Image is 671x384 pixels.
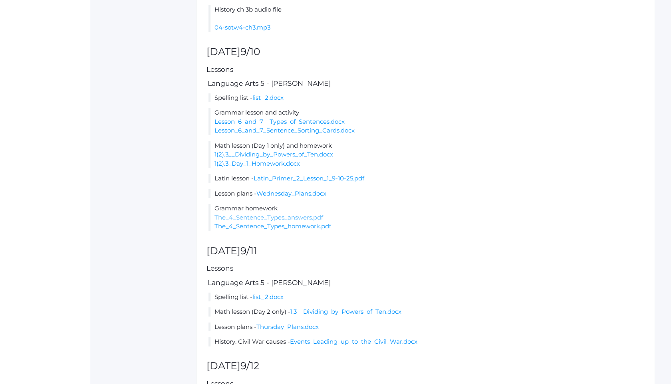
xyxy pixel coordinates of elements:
a: list_2.docx [252,293,284,301]
h2: [DATE] [206,245,645,257]
span: 9/10 [240,46,260,57]
li: Math lesson (Day 1 only) and homework [208,141,645,168]
h5: Language Arts 5 - [PERSON_NAME] [206,279,645,287]
a: 1.3__Dividing_by_Powers_of_Ten.docx [290,308,401,315]
li: Spelling list - [208,293,645,302]
li: History: Civil War causes - [208,337,645,346]
h5: Language Arts 5 - [PERSON_NAME] [206,80,645,87]
a: Events_Leading_up_to_the_Civil_War.docx [290,338,417,345]
h2: [DATE] [206,360,645,372]
a: Lesson_6_and_7__Types_of_Sentences.docx [214,118,345,125]
a: The_4_Sentence_Types_answers.pdf [214,214,323,221]
a: 1(2).3__Dividing_by_Powers_of_Ten.docx [214,150,333,158]
a: 1(2).3_Day_1_Homework.docx [214,160,300,167]
a: Thursday_Plans.docx [256,323,319,331]
a: 04-sotw4-ch3.mp3 [214,24,270,31]
li: History ch 3b audio file [208,5,645,32]
a: The_4_Sentence_Types_homework.pdf [214,222,331,230]
li: Lesson plans - [208,189,645,198]
a: Wednesday_Plans.docx [256,190,326,197]
span: 9/11 [240,245,257,257]
li: Lesson plans - [208,323,645,332]
li: Grammar homework [208,204,645,231]
span: 9/12 [240,360,259,372]
a: Lesson_6_and_7_Sentence_Sorting_Cards.docx [214,127,355,134]
li: Grammar lesson and activity [208,108,645,135]
a: Latin_Primer_2_Lesson_1_9-10-25.pdf [254,174,364,182]
h5: Lessons [206,265,645,272]
h5: Lessons [206,66,645,73]
li: Spelling list - [208,93,645,103]
h2: [DATE] [206,46,645,57]
a: list_2.docx [252,94,284,101]
li: Math lesson (Day 2 only) - [208,307,645,317]
li: Latin lesson - [208,174,645,183]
